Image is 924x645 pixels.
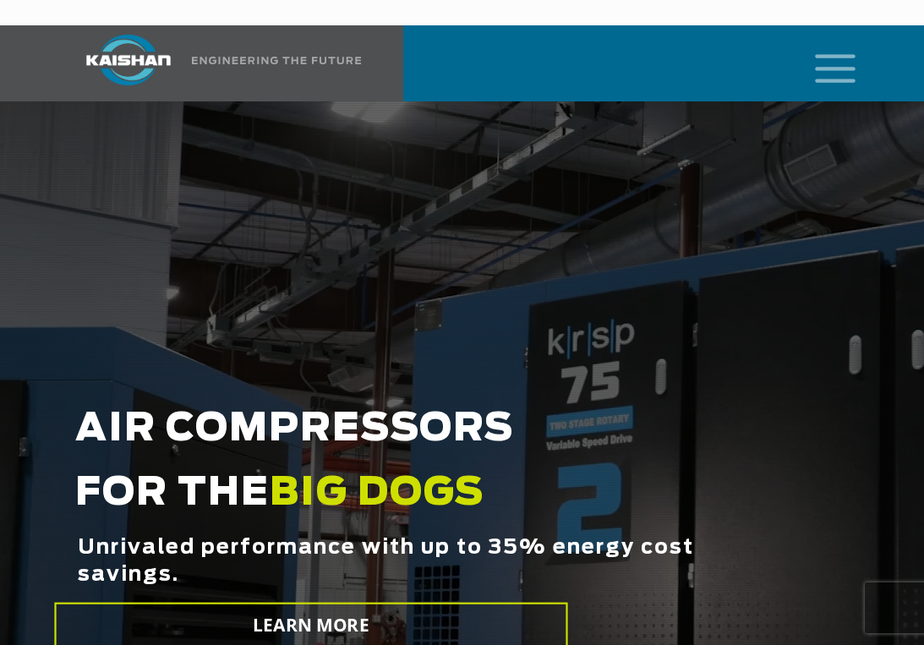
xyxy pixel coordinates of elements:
a: mobile menu [808,49,837,78]
span: LEARN MORE [253,613,369,637]
span: Unrivaled performance with up to 35% energy cost savings. [78,534,719,636]
a: Kaishan USA [65,25,364,101]
span: BIG DOGS [270,474,484,512]
h2: AIR COMPRESSORS FOR THE [75,397,717,627]
img: kaishan logo [65,35,192,85]
img: Engineering the future [192,57,361,64]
